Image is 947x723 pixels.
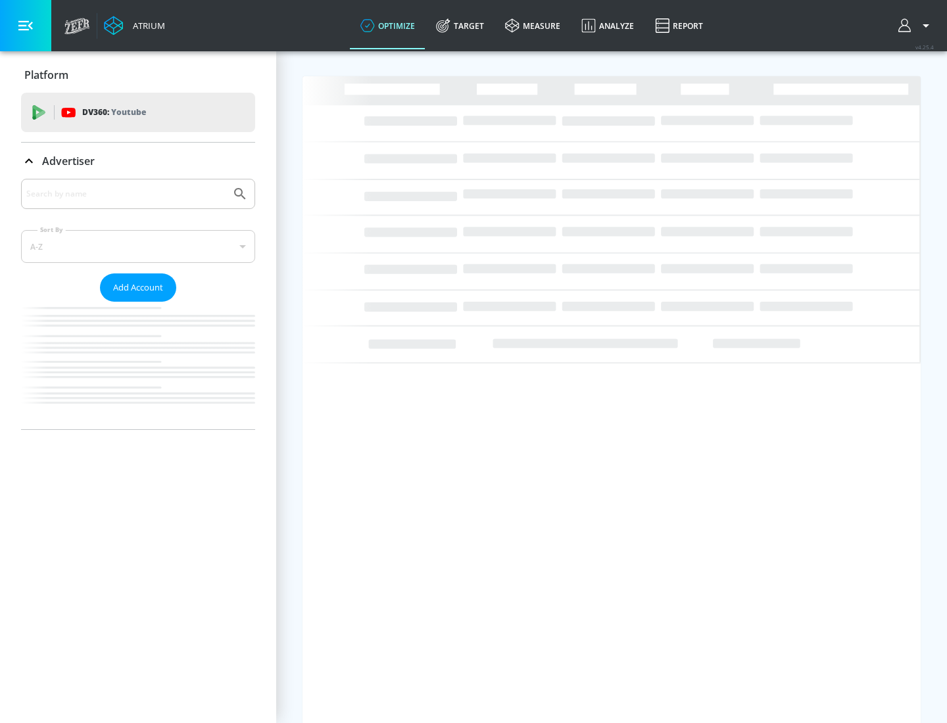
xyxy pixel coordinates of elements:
nav: list of Advertiser [21,302,255,429]
input: Search by name [26,185,226,202]
a: Target [425,2,495,49]
p: Platform [24,68,68,82]
p: Advertiser [42,154,95,168]
div: A-Z [21,230,255,263]
div: DV360: Youtube [21,93,255,132]
a: Atrium [104,16,165,35]
p: DV360: [82,105,146,120]
span: Add Account [113,280,163,295]
div: Atrium [128,20,165,32]
a: measure [495,2,571,49]
p: Youtube [111,105,146,119]
a: Analyze [571,2,644,49]
div: Advertiser [21,143,255,179]
a: Report [644,2,714,49]
span: v 4.25.4 [915,43,934,51]
div: Advertiser [21,179,255,429]
a: optimize [350,2,425,49]
div: Platform [21,57,255,93]
label: Sort By [37,225,66,234]
button: Add Account [100,273,176,302]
